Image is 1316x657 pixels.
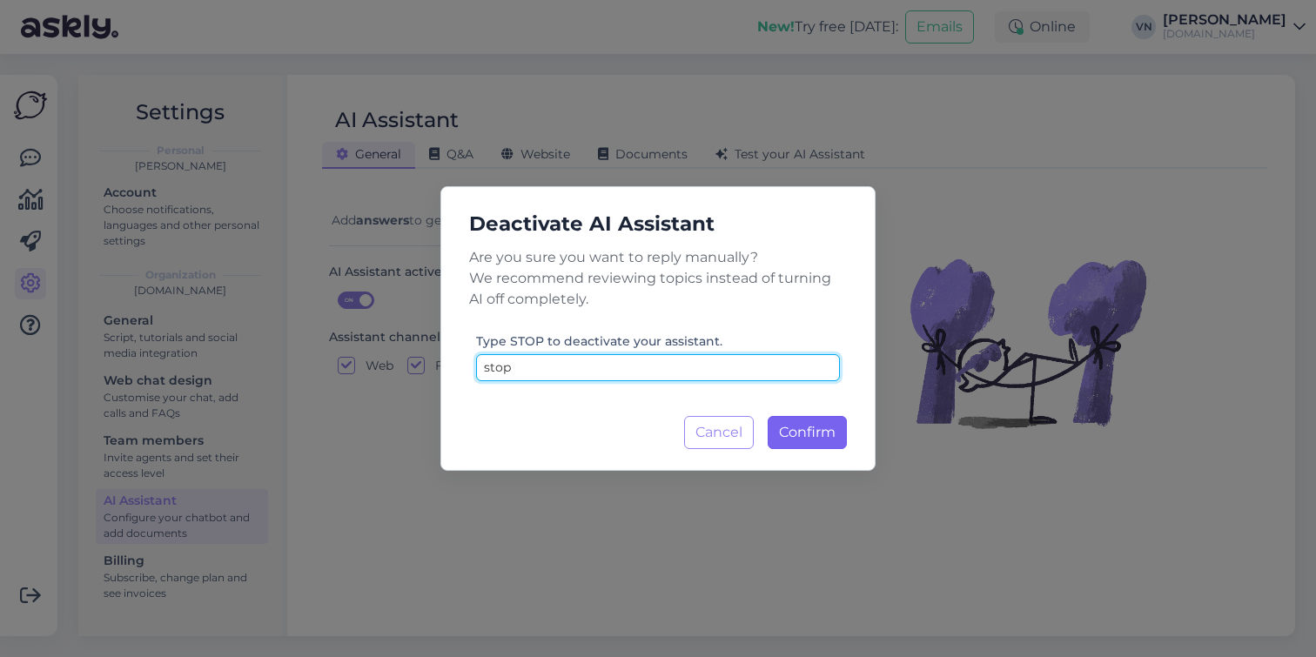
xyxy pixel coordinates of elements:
[779,424,836,440] span: Confirm
[684,416,754,449] button: Cancel
[768,416,847,449] button: Confirm
[455,208,861,240] h5: Deactivate AI Assistant
[455,247,861,310] p: Are you sure you want to reply manually? We recommend reviewing topics instead of turning AI off ...
[476,332,722,351] label: Type STOP to deactivate your assistant.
